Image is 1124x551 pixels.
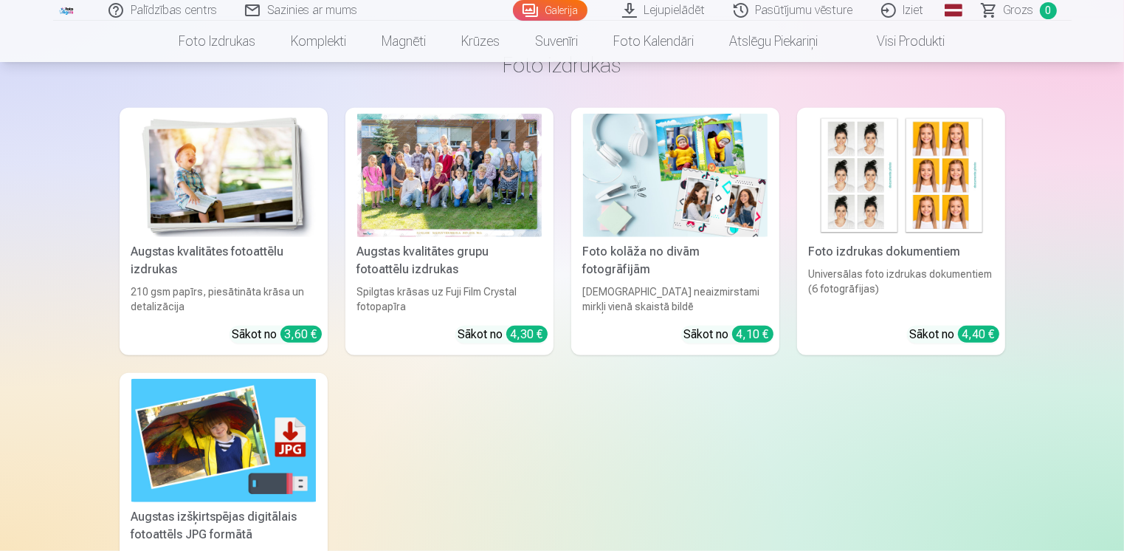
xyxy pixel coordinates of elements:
a: Atslēgu piekariņi [712,21,836,62]
div: Sākot no [684,326,773,343]
span: 0 [1040,2,1057,19]
a: Augstas kvalitātes fotoattēlu izdrukasAugstas kvalitātes fotoattēlu izdrukas210 gsm papīrs, piesā... [120,108,328,355]
div: [DEMOGRAPHIC_DATA] neaizmirstami mirkļi vienā skaistā bildē [577,284,773,314]
div: Augstas kvalitātes fotoattēlu izdrukas [125,243,322,278]
div: Sākot no [232,326,322,343]
div: Spilgtas krāsas uz Fuji Film Crystal fotopapīra [351,284,548,314]
a: Foto kolāža no divām fotogrāfijāmFoto kolāža no divām fotogrāfijām[DEMOGRAPHIC_DATA] neaizmirstam... [571,108,779,355]
img: Foto kolāža no divām fotogrāfijām [583,114,768,237]
a: Foto izdrukas dokumentiemFoto izdrukas dokumentiemUniversālas foto izdrukas dokumentiem (6 fotogr... [797,108,1005,355]
div: Foto kolāža no divām fotogrāfijām [577,243,773,278]
img: Augstas kvalitātes fotoattēlu izdrukas [131,114,316,237]
a: Augstas kvalitātes grupu fotoattēlu izdrukasSpilgtas krāsas uz Fuji Film Crystal fotopapīraSākot ... [345,108,554,355]
div: 4,30 € [506,326,548,343]
div: 4,10 € [732,326,773,343]
div: Augstas izšķirtspējas digitālais fotoattēls JPG formātā [125,508,322,544]
a: Magnēti [365,21,444,62]
a: Foto izdrukas [162,21,274,62]
div: 210 gsm papīrs, piesātināta krāsa un detalizācija [125,284,322,314]
div: 4,40 € [958,326,999,343]
a: Komplekti [274,21,365,62]
span: Grozs [1004,1,1034,19]
div: Sākot no [910,326,999,343]
a: Suvenīri [518,21,596,62]
img: Augstas izšķirtspējas digitālais fotoattēls JPG formātā [131,379,316,502]
div: Augstas kvalitātes grupu fotoattēlu izdrukas [351,243,548,278]
div: Foto izdrukas dokumentiem [803,243,999,261]
a: Visi produkti [836,21,963,62]
a: Foto kalendāri [596,21,712,62]
img: Foto izdrukas dokumentiem [809,114,993,237]
h3: Foto izdrukas [131,52,993,78]
div: Sākot no [458,326,548,343]
div: Universālas foto izdrukas dokumentiem (6 fotogrāfijas) [803,267,999,314]
div: 3,60 € [280,326,322,343]
a: Krūzes [444,21,518,62]
img: /fa1 [59,6,75,15]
